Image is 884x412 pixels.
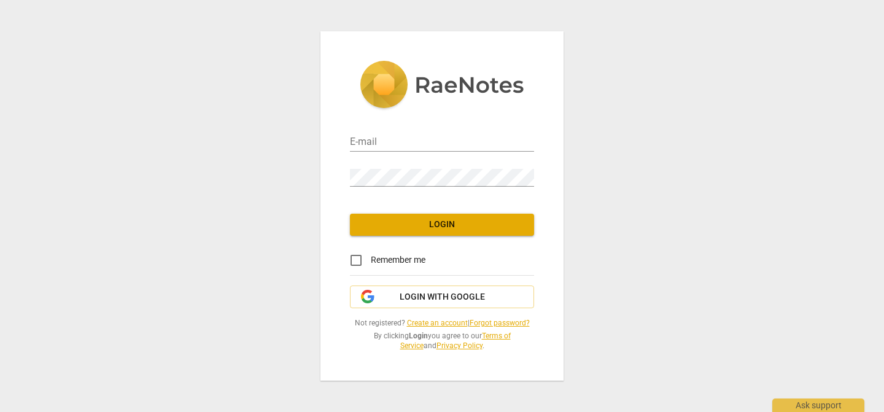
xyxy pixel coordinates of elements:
button: Login with Google [350,286,534,309]
span: Not registered? | [350,318,534,328]
a: Terms of Service [400,332,511,351]
span: Remember me [371,254,425,266]
a: Forgot password? [470,319,530,327]
b: Login [409,332,428,340]
span: Login with Google [400,291,485,303]
div: Ask support [772,398,864,412]
a: Privacy Policy [436,341,483,350]
a: Create an account [407,319,468,327]
button: Login [350,214,534,236]
span: By clicking you agree to our and . [350,331,534,351]
img: 5ac2273c67554f335776073100b6d88f.svg [360,61,524,111]
span: Login [360,219,524,231]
